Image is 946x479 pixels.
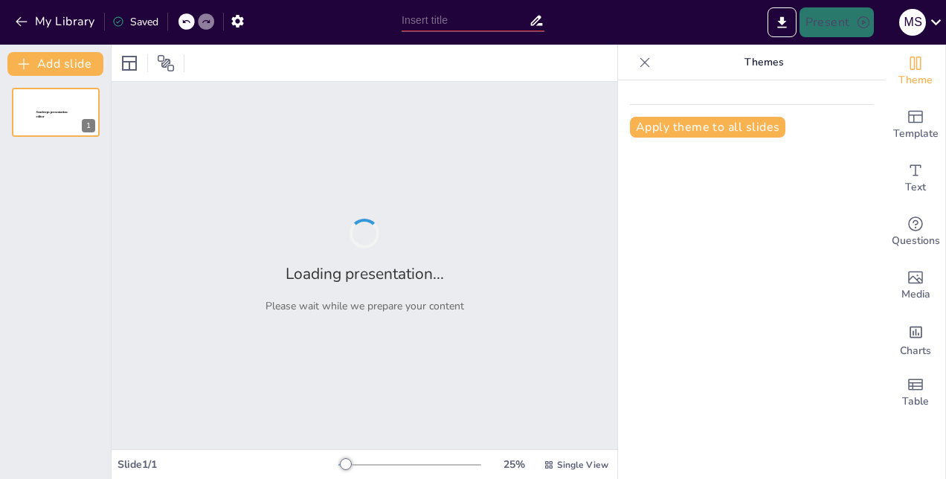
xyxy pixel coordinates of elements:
span: Single View [557,459,608,471]
button: My Library [11,10,101,33]
button: Apply theme to all slides [630,117,785,138]
div: Layout [118,51,141,75]
span: Questions [892,233,940,249]
button: M S [899,7,926,37]
div: Slide 1 / 1 [118,457,338,472]
div: 1 [82,119,95,132]
span: Text [905,179,926,196]
span: Media [901,286,930,303]
div: 1 [12,88,100,137]
div: Add images, graphics, shapes or video [886,259,945,312]
div: M S [899,9,926,36]
div: 25 % [496,457,532,472]
div: Add text boxes [886,152,945,205]
span: Position [157,54,175,72]
h2: Loading presentation... [286,263,444,284]
span: Template [893,126,939,142]
button: Export to PowerPoint [768,7,797,37]
div: Get real-time input from your audience [886,205,945,259]
span: Charts [900,343,931,359]
span: Theme [898,72,933,89]
div: Add a table [886,366,945,419]
p: Themes [657,45,871,80]
span: Table [902,393,929,410]
input: Insert title [402,10,529,31]
div: Saved [112,15,158,29]
button: Add slide [7,52,103,76]
button: Present [799,7,874,37]
span: Sendsteps presentation editor [36,111,68,119]
div: Change the overall theme [886,45,945,98]
p: Please wait while we prepare your content [266,299,464,313]
div: Add ready made slides [886,98,945,152]
div: Add charts and graphs [886,312,945,366]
